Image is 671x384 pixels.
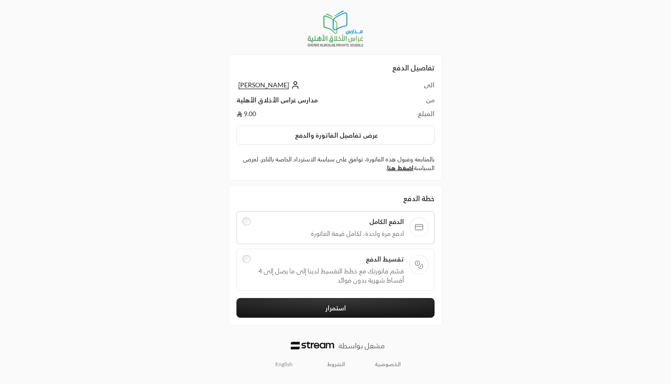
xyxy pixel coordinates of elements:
img: Company Logo [307,11,364,47]
span: [PERSON_NAME] [238,81,289,89]
span: الدفع الكامل [256,217,404,226]
h2: تفاصيل الدفع [236,62,435,73]
a: [PERSON_NAME] [236,81,300,89]
a: اضغط هنا [387,164,414,171]
span: تقسيط الدفع [256,255,404,264]
a: English [270,357,298,372]
td: 9.00 [236,109,400,118]
td: الى [400,80,435,96]
img: Logo [291,341,334,350]
button: استمرار [236,298,435,318]
button: عرض تفاصيل الفاتورة والدفع [236,126,435,145]
div: خطة الدفع [236,193,435,204]
span: ادفع مرة واحدة، لكامل قيمة الفاتورة [256,229,404,238]
input: تقسيط الدفعقسّم فاتورتك مع خطط التقسيط لدينا إلى ما يصل إلى 4 أقساط شهرية بدون فوائد [242,255,251,263]
a: الشروط [327,361,345,368]
td: مدارس غراس الأخلاق الأهلية [236,96,400,109]
a: الخصوصية [375,361,401,368]
label: بالمتابعة وقبول هذه الفاتورة، توافق على سياسة الاسترداد الخاصة بالتاجر. لعرض السياسة . [236,155,435,173]
p: مشغل بواسطة [338,340,385,351]
input: الدفع الكاملادفع مرة واحدة، لكامل قيمة الفاتورة [242,218,251,226]
span: قسّم فاتورتك مع خطط التقسيط لدينا إلى ما يصل إلى 4 أقساط شهرية بدون فوائد [256,267,404,285]
td: المبلغ [400,109,435,118]
td: من [400,96,435,109]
